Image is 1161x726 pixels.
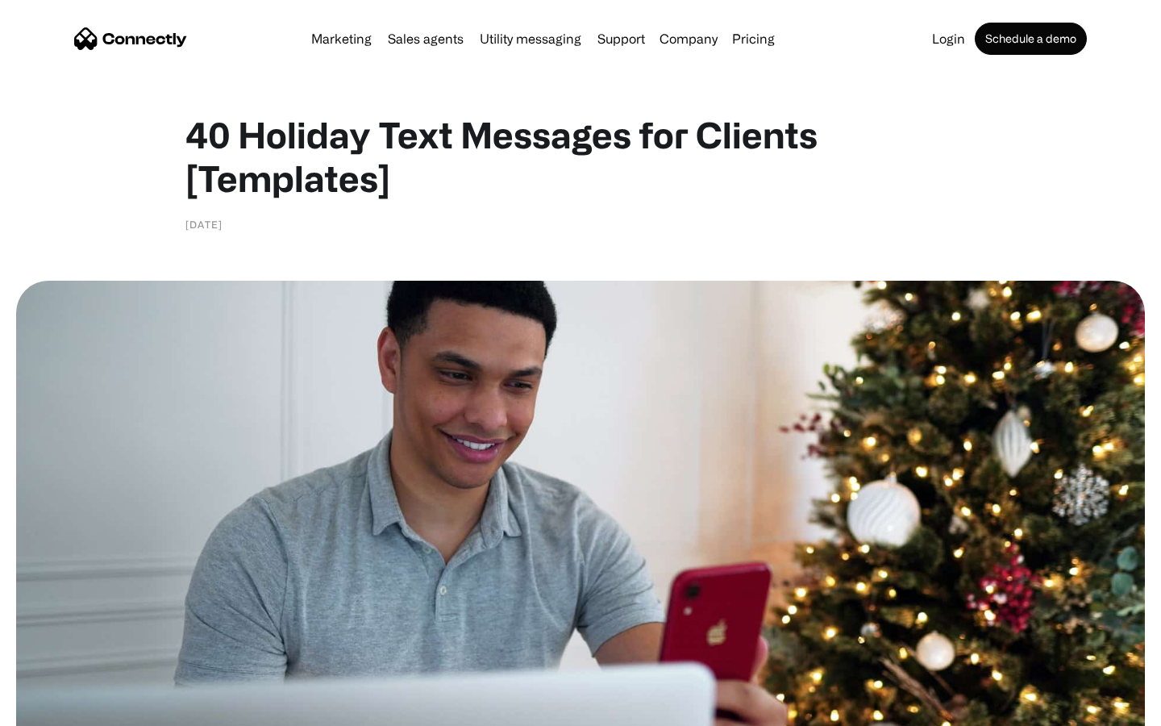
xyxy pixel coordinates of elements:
ul: Language list [32,698,97,720]
a: Sales agents [381,32,470,45]
a: Support [591,32,651,45]
a: Login [926,32,972,45]
a: Schedule a demo [975,23,1087,55]
h1: 40 Holiday Text Messages for Clients [Templates] [185,113,976,200]
div: Company [660,27,718,50]
div: [DATE] [185,216,223,232]
a: Utility messaging [473,32,588,45]
a: Pricing [726,32,781,45]
aside: Language selected: English [16,698,97,720]
a: Marketing [305,32,378,45]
